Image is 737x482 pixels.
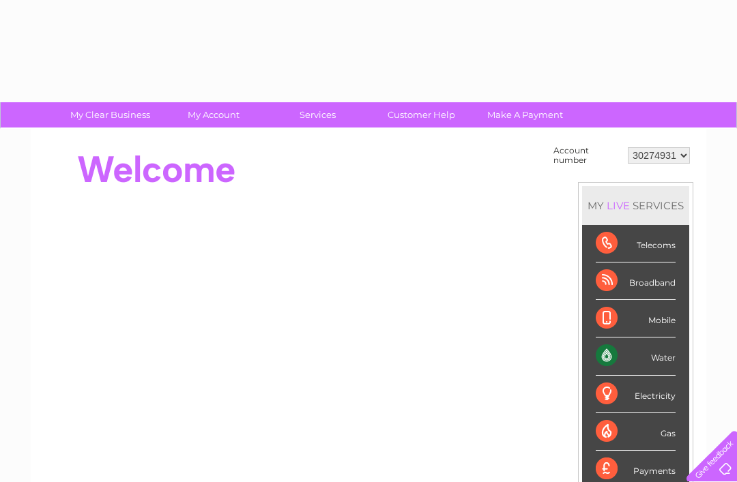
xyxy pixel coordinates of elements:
div: Mobile [596,300,676,337]
div: Broadband [596,262,676,300]
a: Services [261,102,374,127]
div: MY SERVICES [582,186,689,225]
div: Gas [596,413,676,451]
div: LIVE [604,199,633,212]
div: Electricity [596,376,676,413]
div: Telecoms [596,225,676,262]
a: Customer Help [365,102,478,127]
a: Make A Payment [469,102,581,127]
a: My Clear Business [54,102,167,127]
a: My Account [158,102,270,127]
td: Account number [550,142,624,168]
div: Water [596,337,676,375]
